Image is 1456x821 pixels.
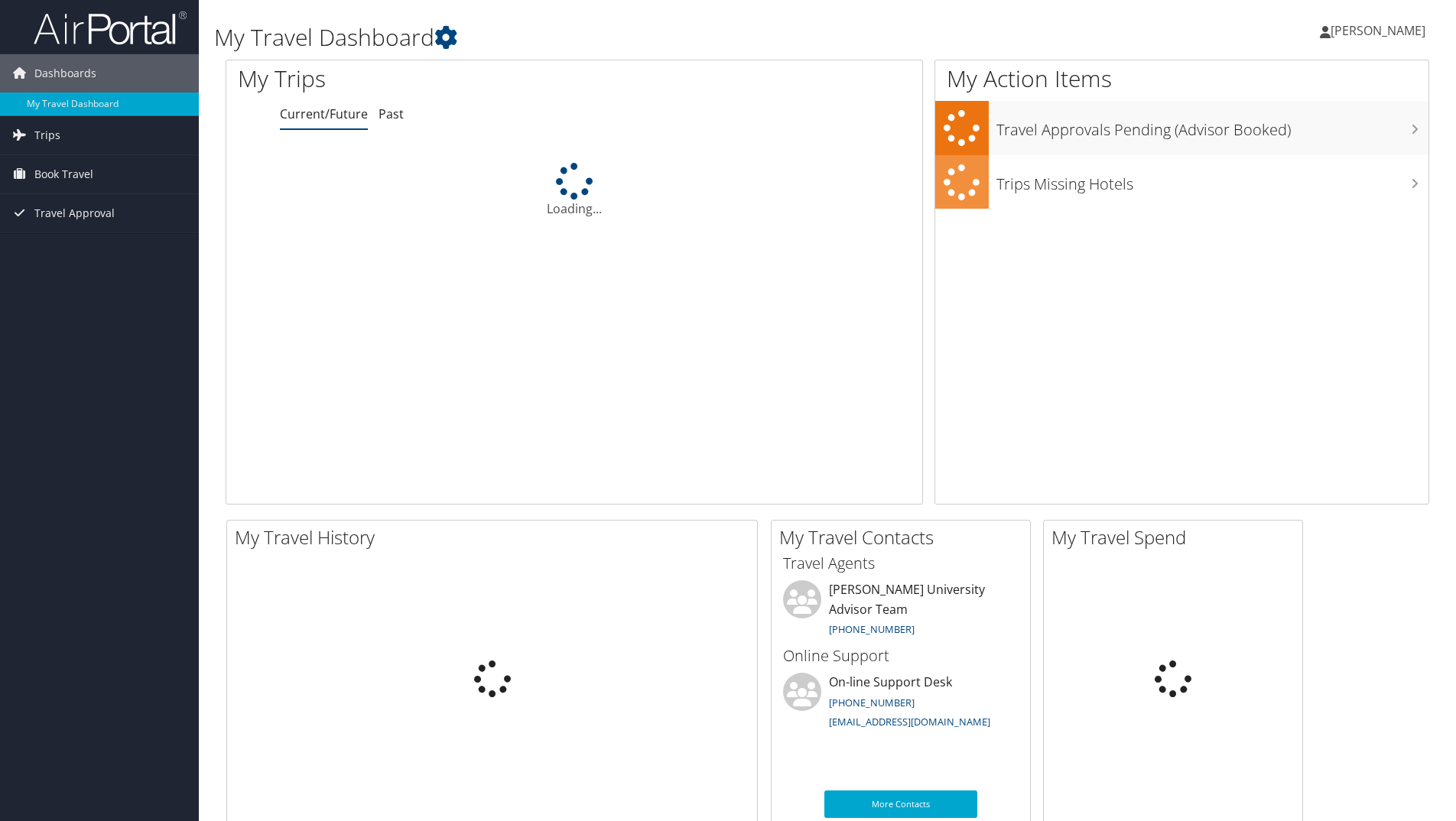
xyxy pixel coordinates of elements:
[783,553,1019,574] h3: Travel Agents
[226,163,922,218] div: Loading...
[1320,8,1441,54] a: [PERSON_NAME]
[824,790,977,818] a: More Contacts
[829,715,990,729] a: [EMAIL_ADDRESS][DOMAIN_NAME]
[935,155,1428,209] a: Trips Missing Hotels
[34,155,93,193] span: Book Travel
[996,112,1428,141] h3: Travel Approvals Pending (Advisor Booked)
[34,54,96,92] span: Dashboards
[34,194,115,232] span: Travel Approval
[379,105,404,122] a: Past
[775,580,1026,643] li: [PERSON_NAME] University Advisor Team
[214,21,1032,54] h1: My Travel Dashboard
[1331,22,1425,39] span: [PERSON_NAME]
[935,101,1428,155] a: Travel Approvals Pending (Advisor Booked)
[996,166,1428,195] h3: Trips Missing Hotels
[935,63,1428,95] h1: My Action Items
[34,10,187,46] img: airportal-logo.png
[779,524,1030,550] h2: My Travel Contacts
[783,645,1019,667] h3: Online Support
[34,116,60,154] span: Trips
[775,673,1026,735] li: On-line Support Desk
[829,696,915,709] a: [PHONE_NUMBER]
[235,524,757,550] h2: My Travel History
[829,622,915,636] a: [PHONE_NUMBER]
[280,105,368,122] a: Current/Future
[238,63,621,95] h1: My Trips
[1051,524,1302,550] h2: My Travel Spend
